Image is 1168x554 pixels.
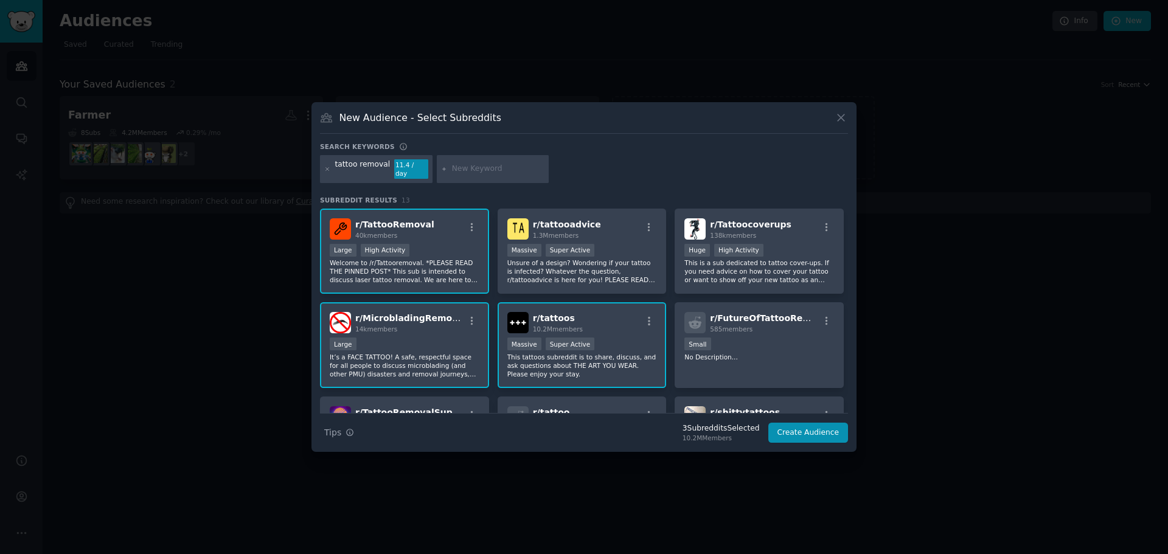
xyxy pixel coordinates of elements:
[401,196,410,204] span: 13
[710,325,753,333] span: 585 members
[355,313,467,323] span: r/ MicrobladingRemoval
[710,220,791,229] span: r/ Tattoocoverups
[546,338,595,350] div: Super Active
[683,434,760,442] div: 10.2M Members
[684,353,834,361] p: No Description...
[684,258,834,284] p: This is a sub dedicated to tattoo cover-ups. If you need advice on how to cover your tattoo or wa...
[533,220,601,229] span: r/ tattooadvice
[684,244,710,257] div: Huge
[507,312,529,333] img: tattoos
[355,220,434,229] span: r/ TattooRemoval
[330,406,351,428] img: TattooRemovalSupport
[330,244,356,257] div: Large
[768,423,849,443] button: Create Audience
[533,313,575,323] span: r/ tattoos
[684,218,706,240] img: Tattoocoverups
[394,159,428,179] div: 11.4 / day
[330,338,356,350] div: Large
[546,244,595,257] div: Super Active
[330,312,351,333] img: MicrobladingRemoval
[320,422,358,443] button: Tips
[335,159,391,179] div: tattoo removal
[507,244,541,257] div: Massive
[452,164,544,175] input: New Keyword
[533,232,579,239] span: 1.3M members
[533,407,570,417] span: r/ tattoo
[714,244,763,257] div: High Activity
[355,325,397,333] span: 14k members
[684,338,711,350] div: Small
[507,218,529,240] img: tattooadvice
[330,353,479,378] p: It’s a FACE TATTOO! A safe, respectful space for all people to discuss microblading (and other PM...
[361,244,410,257] div: High Activity
[710,232,756,239] span: 138k members
[507,353,657,378] p: This tattoos subreddit is to share, discuss, and ask questions about THE ART YOU WEAR. Please enj...
[684,406,706,428] img: shittytattoos
[330,258,479,284] p: Welcome to /r/Tattooremoval. *PLEASE READ THE PINNED POST* This sub is intended to discuss laser ...
[320,196,397,204] span: Subreddit Results
[339,111,501,124] h3: New Audience - Select Subreddits
[683,423,760,434] div: 3 Subreddit s Selected
[320,142,395,151] h3: Search keywords
[324,426,341,439] span: Tips
[710,407,780,417] span: r/ shittytattoos
[355,232,397,239] span: 40k members
[710,313,832,323] span: r/ FutureOfTattooRemoval
[355,407,473,417] span: r/ TattooRemovalSupport
[507,258,657,284] p: Unsure of a design? Wondering if your tattoo is infected? Whatever the question, r/tattooadvice i...
[507,338,541,350] div: Massive
[533,325,583,333] span: 10.2M members
[330,218,351,240] img: TattooRemoval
